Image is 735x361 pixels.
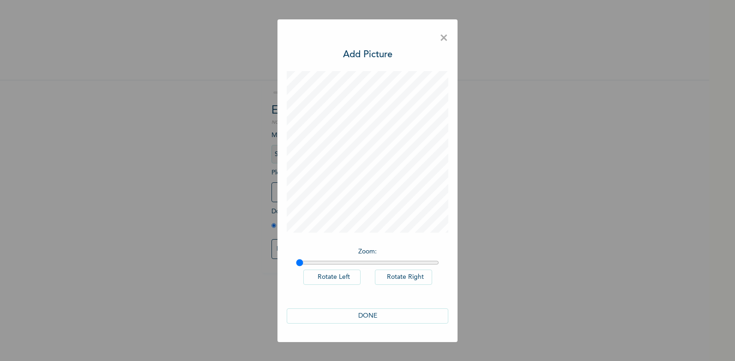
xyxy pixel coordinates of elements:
h3: Add Picture [343,48,392,62]
button: DONE [287,308,448,324]
span: Please add a recent Passport Photograph [271,169,438,207]
p: Zoom : [296,247,439,257]
button: Rotate Left [303,270,361,285]
span: × [440,29,448,48]
button: Rotate Right [375,270,432,285]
